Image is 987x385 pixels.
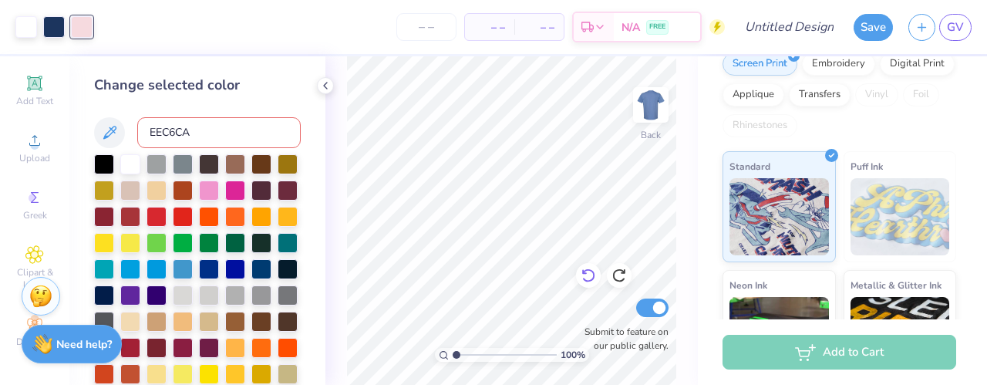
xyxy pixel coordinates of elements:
input: – – [396,13,456,41]
div: Transfers [789,83,851,106]
span: Greek [23,209,47,221]
div: Embroidery [802,52,875,76]
div: Foil [903,83,939,106]
input: e.g. 7428 c [137,117,301,148]
span: 100 % [561,348,585,362]
button: Save [854,14,893,41]
span: Upload [19,152,50,164]
div: Back [641,128,661,142]
span: N/A [622,19,640,35]
span: Add Text [16,95,53,107]
div: Vinyl [855,83,898,106]
div: Digital Print [880,52,955,76]
span: Puff Ink [851,158,883,174]
div: Rhinestones [723,114,797,137]
span: GV [947,19,964,36]
a: GV [939,14,972,41]
img: Puff Ink [851,178,950,255]
strong: Need help? [56,337,112,352]
span: Clipart & logos [8,266,62,291]
img: Metallic & Glitter Ink [851,297,950,374]
span: FREE [649,22,665,32]
div: Change selected color [94,75,301,96]
span: Metallic & Glitter Ink [851,277,942,293]
img: Back [635,89,666,120]
label: Submit to feature on our public gallery. [576,325,669,353]
img: Neon Ink [729,297,829,374]
div: Applique [723,83,784,106]
span: – – [524,19,554,35]
img: Standard [729,178,829,255]
span: – – [474,19,505,35]
span: Neon Ink [729,277,767,293]
div: Screen Print [723,52,797,76]
span: Decorate [16,336,53,348]
input: Untitled Design [733,12,846,42]
span: Standard [729,158,770,174]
